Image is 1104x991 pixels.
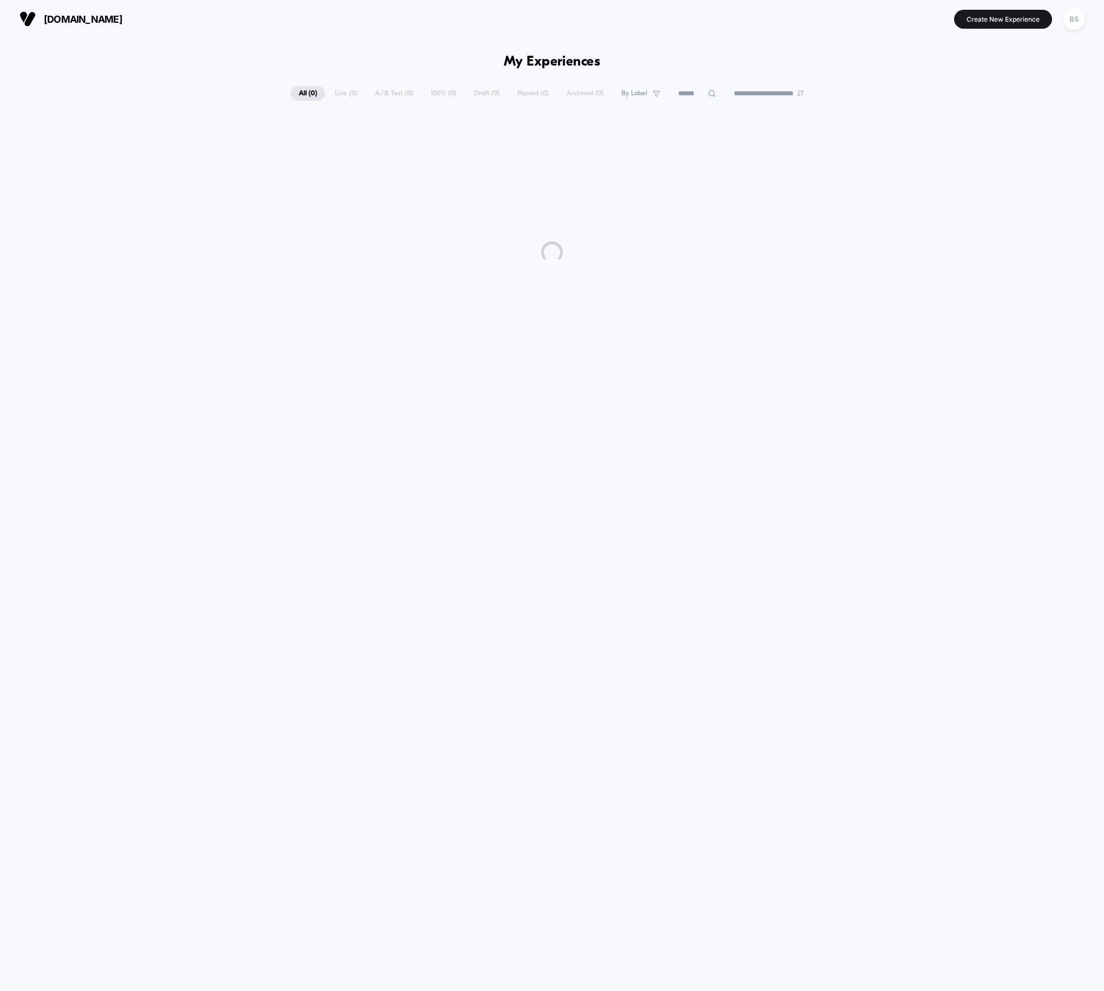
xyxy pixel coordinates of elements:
div: BS [1063,9,1085,30]
button: Create New Experience [954,10,1052,29]
span: All ( 0 ) [291,86,325,101]
img: Visually logo [19,11,36,27]
h1: My Experiences [504,54,601,70]
button: BS [1060,8,1088,30]
span: By Label [621,89,647,97]
span: [DOMAIN_NAME] [44,14,122,25]
button: [DOMAIN_NAME] [16,10,126,28]
img: end [797,90,804,96]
